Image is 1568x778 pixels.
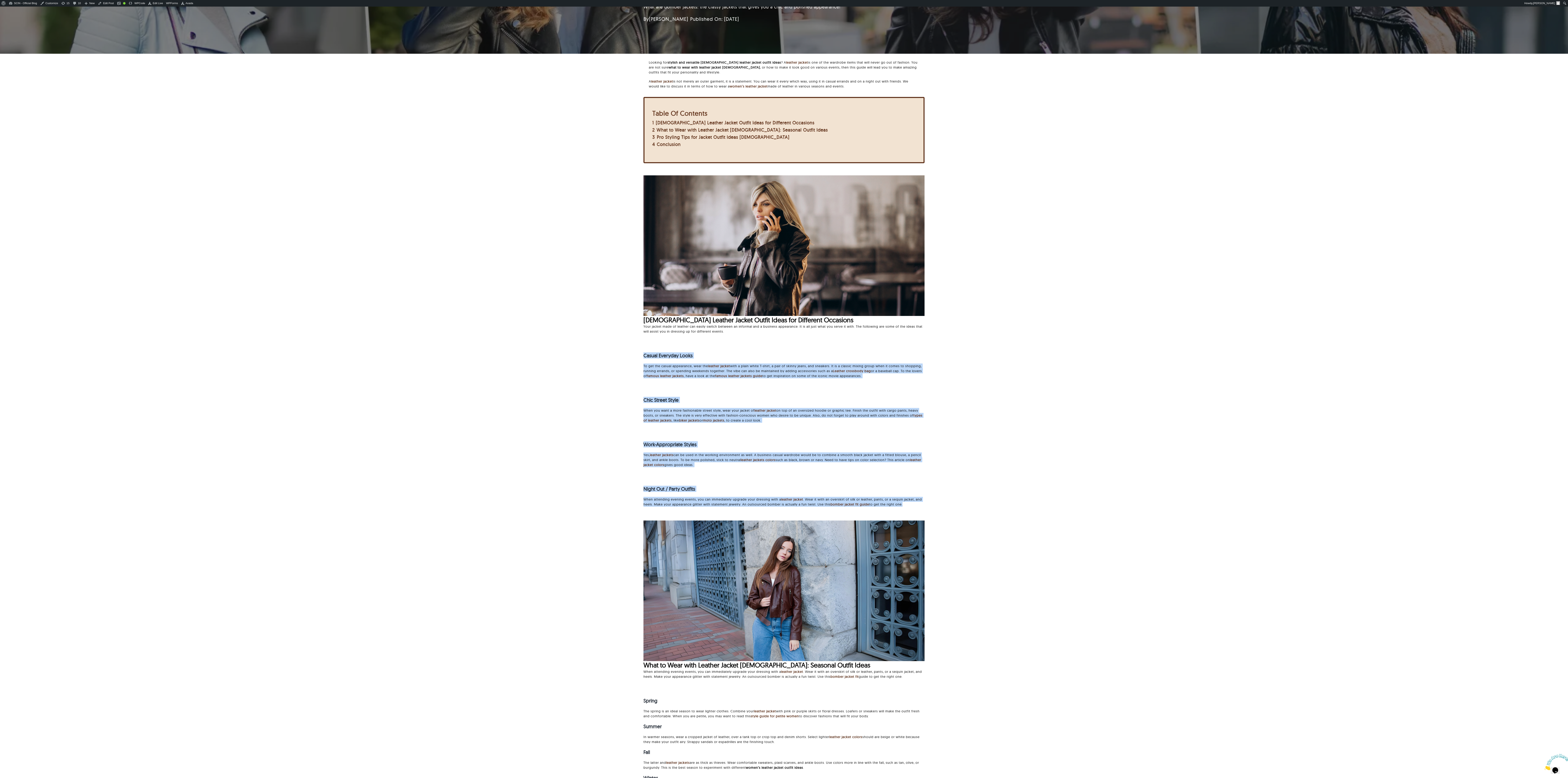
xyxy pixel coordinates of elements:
[643,413,922,422] a: types of leather jackets
[643,521,925,661] img: What to Wear with Leather Jacket Female: Seasonal Outfit Ideas
[781,497,803,501] a: leather jacket
[643,3,876,10] p: What are bomber jackets: the classy jackets that gives you a chic and polished appearance!
[746,765,803,770] strong: women’s leather jacket outfit ideas
[643,408,925,423] p: When you want a more fashionable street style, wear your jacket of on top of an oversized hoodie ...
[643,734,925,744] p: In warmer seasons, wear a cropped jacket of leather, over a tank top or crop top and denim shorts...
[643,441,697,447] strong: Work-Appropriate Styles
[643,16,688,22] span: By
[643,760,925,770] p: The latter and are as thick as thieves. Wear comfortable sweaters, plaid scarves, and ankle boots...
[656,120,814,126] span: [DEMOGRAPHIC_DATA] Leather Jacket Outfit Ideas for Different Occasions
[643,316,853,324] span: [DEMOGRAPHIC_DATA] Leather Jacket Outfit Ideas for Different Occasions
[652,127,655,133] span: 2
[643,749,650,755] strong: Fall
[754,709,776,713] a: leather jacket
[652,134,790,140] a: 3 Pro Styling Tips for Jacket Outfit Ideas [DEMOGRAPHIC_DATA]
[651,79,673,83] a: leather jacket
[649,79,919,89] p: A is not merely an outer garment; it is a statement. You can wear it every which way, using it in...
[652,120,814,126] a: 1 [DEMOGRAPHIC_DATA] Leather Jacket Outfit Ideas for Different Occasions
[643,723,662,729] strong: Summer
[643,397,679,403] strong: Chic Street Style
[657,141,681,147] span: Conclusion
[703,418,724,422] a: moto jackets
[643,669,925,679] p: When attending evening events, you can immediately upgrade your dressing with a . Wear it with an...
[657,127,828,133] span: What to Wear with Leather Jacket [DEMOGRAPHIC_DATA]: Seasonal Outfit Ideas
[643,324,925,334] p: Your jacket made of leather can easily switch between an informal and a business appearance. It i...
[643,363,925,378] p: To get the casual appearance, wear the with a plain white T-shirt, a pair of skinny jeans, and sn...
[652,141,655,147] span: 4
[754,408,776,412] a: leather jacket
[781,670,803,674] a: leather jacket
[643,497,925,507] p: When attending evening events, you can immediately upgrade your dressing with a . Wear it with an...
[649,16,688,22] a: [PERSON_NAME]
[643,452,925,467] p: Yes, can be used in the working environment as well. A business casual wardrobe would be to combi...
[123,2,126,5] div: Good
[652,109,707,117] b: Table Of Contents
[668,60,781,64] strong: stylish and versatile [DEMOGRAPHIC_DATA] leather jacket outfit ideas
[741,458,776,462] a: leather jackets colors
[831,502,869,506] a: bomber jacket fit guide
[643,352,693,359] strong: Casual Everyday Looks
[829,735,862,739] a: leather jacket colors
[643,175,925,316] img: Female Leather Jacket Outfit Ideas for Different Occasions
[652,127,828,133] a: 2 What to Wear with Leather Jacket [DEMOGRAPHIC_DATA]: Seasonal Outfit Ideas
[1542,752,1568,772] iframe: chat widget
[649,60,919,75] p: Looking for ? A is one of the wardrobe items that will never go out of fashion. You are not sure ...
[786,60,808,64] a: leather jacket
[751,714,799,718] a: style guide for petite women
[652,134,655,140] span: 3
[647,374,684,378] a: famous leather jackets
[643,486,695,492] strong: Night Out / Party Outfits
[643,661,870,669] span: What to Wear with Leather Jacket [DEMOGRAPHIC_DATA]: Seasonal Outfit Ideas
[657,134,790,140] span: Pro Styling Tips for Jacket Outfit Ideas [DEMOGRAPHIC_DATA]
[708,364,730,368] a: leather jacket
[650,453,673,457] a: leather jackets
[690,16,739,22] span: Published On: [DATE]
[652,120,654,126] span: 1
[831,674,859,679] a: bomber jacket fit
[679,418,700,422] a: biker jackets
[643,709,925,719] p: The spring is an ideal season to wear lighter clothes. Combine your with pink or purple skirts or...
[2,2,27,18] img: Chat attention grabber
[730,84,768,88] a: women’s leather jacket
[715,374,762,378] a: famous leather jackets guide
[652,141,681,147] a: 4 Conclusion
[666,761,690,765] a: leather jackets
[1533,2,1555,5] span: [PERSON_NAME]
[669,65,760,69] strong: what to wear with leather jacket [DEMOGRAPHIC_DATA]
[643,698,657,704] strong: Spring
[833,369,871,373] a: Leather crossbody bag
